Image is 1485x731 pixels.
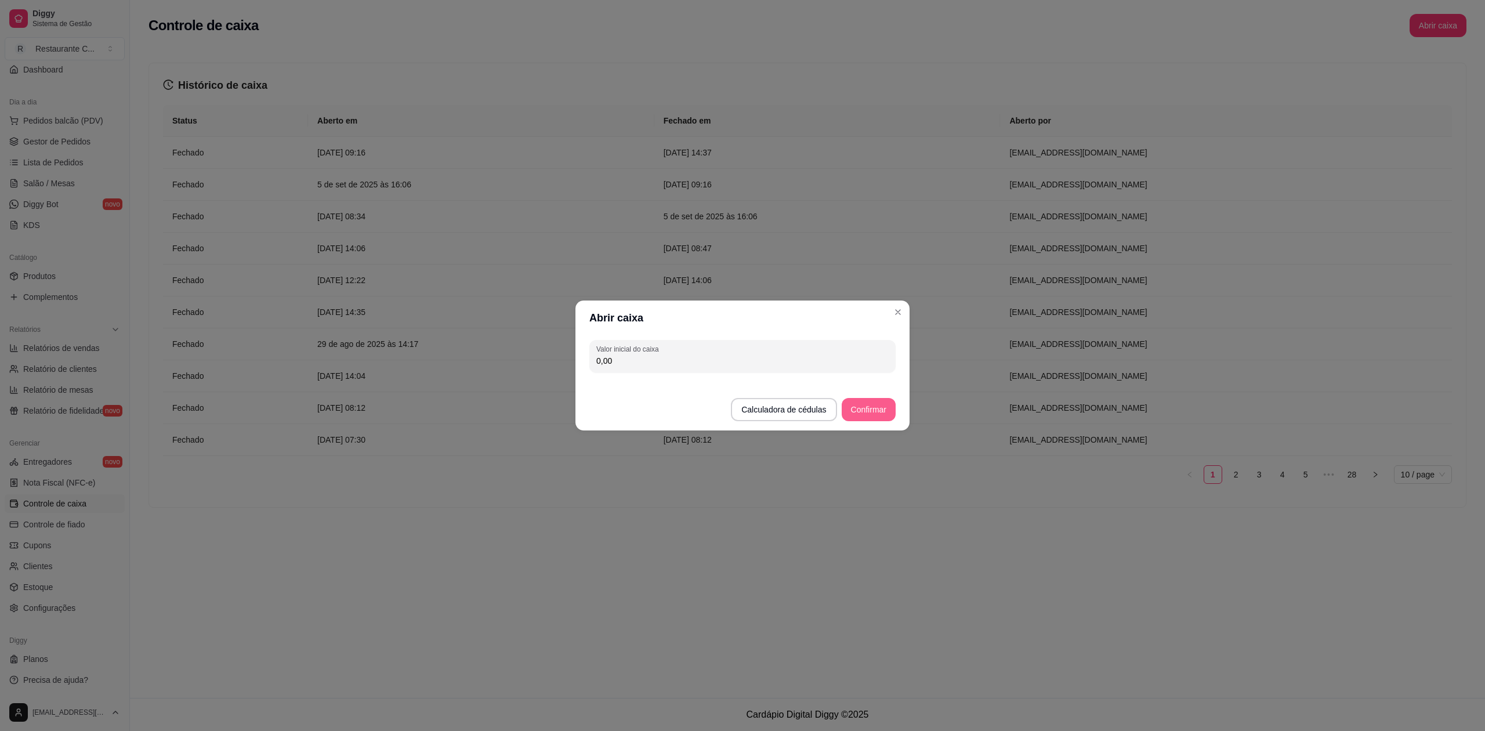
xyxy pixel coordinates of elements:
input: Valor inicial do caixa [596,355,889,367]
button: Confirmar [842,398,896,421]
label: Valor inicial do caixa [596,344,662,354]
button: Close [889,303,907,321]
button: Calculadora de cédulas [731,398,836,421]
header: Abrir caixa [575,301,910,335]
